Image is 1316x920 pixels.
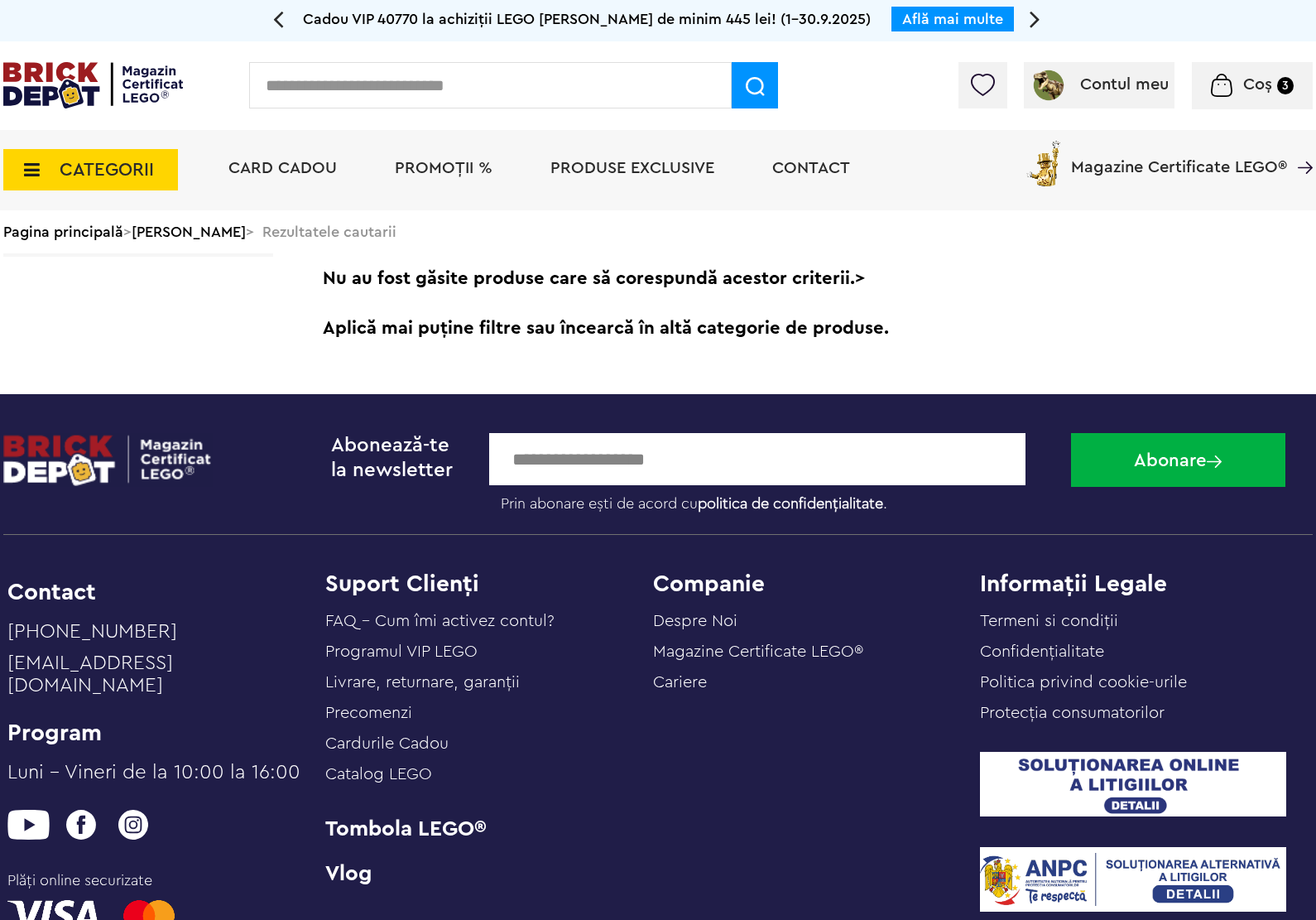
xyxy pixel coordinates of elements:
a: Catalog LEGO [325,766,432,783]
a: Magazine Certificate LEGO® [653,643,863,660]
a: Vlog [325,865,653,882]
span: Plăți online securizate [7,869,290,892]
a: [PHONE_NUMBER] [7,621,305,653]
a: Cardurile Cadou [325,735,449,752]
a: FAQ - Cum îmi activez contul? [325,613,555,629]
div: > > Rezultatele cautarii [3,210,1313,253]
span: Magazine Certificate LEGO® [1071,137,1287,176]
a: Contact [772,160,850,176]
span: Aplică mai puține filtre sau încearcă în altă categorie de produse. [309,303,1313,353]
span: CATEGORII [60,161,154,179]
a: Card Cadou [228,160,337,176]
img: footerlogo [3,433,213,487]
a: politica de confidențialitate [698,496,883,511]
a: Luni – Vineri de la 10:00 la 16:00 [7,762,305,793]
span: Cadou VIP 40770 la achiziții LEGO [PERSON_NAME] de minim 445 lei! (1-30.9.2025) [303,12,871,26]
a: PROMOȚII % [395,160,492,176]
a: Tombola LEGO® [325,818,653,841]
a: [EMAIL_ADDRESS][DOMAIN_NAME] [7,653,305,706]
h4: Companie [653,572,981,595]
li: Program [7,721,305,744]
a: Termeni si condiții [980,613,1118,629]
a: Politica privind cookie-urile [980,674,1187,691]
img: ANPC [980,847,1286,912]
img: SOL [980,752,1286,816]
a: Contul meu [1030,76,1169,93]
small: 3 [1277,77,1294,94]
img: facebook [60,810,102,840]
a: Programul VIP LEGO [325,643,478,660]
img: instagram [112,810,154,840]
img: Abonare [1207,455,1222,468]
li: Contact [7,580,305,604]
a: Produse exclusive [550,160,714,176]
span: Coș [1243,76,1272,93]
span: Abonează-te la newsletter [331,436,453,480]
a: Magazine Certificate LEGO® [1287,137,1313,154]
a: Precomenzi [325,705,412,721]
a: Despre Noi [653,613,737,629]
button: Abonare [1071,433,1285,487]
a: [PERSON_NAME] [132,224,246,239]
img: youtube [7,810,50,840]
span: Contul meu [1080,76,1169,93]
a: Protecţia consumatorilor [980,705,1165,721]
h4: Informații Legale [980,572,1308,595]
a: Cariere [653,674,707,691]
label: Prin abonare ești de acord cu . [489,485,1059,513]
a: Află mai multe [902,12,1003,26]
h4: Suport Clienți [325,572,653,595]
span: Nu au fost găsite produse care să corespundă acestor criterii.> [309,253,1313,303]
a: Confidențialitate [980,643,1104,660]
a: Livrare, returnare, garanţii [325,674,520,691]
a: Pagina principală [3,224,123,239]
